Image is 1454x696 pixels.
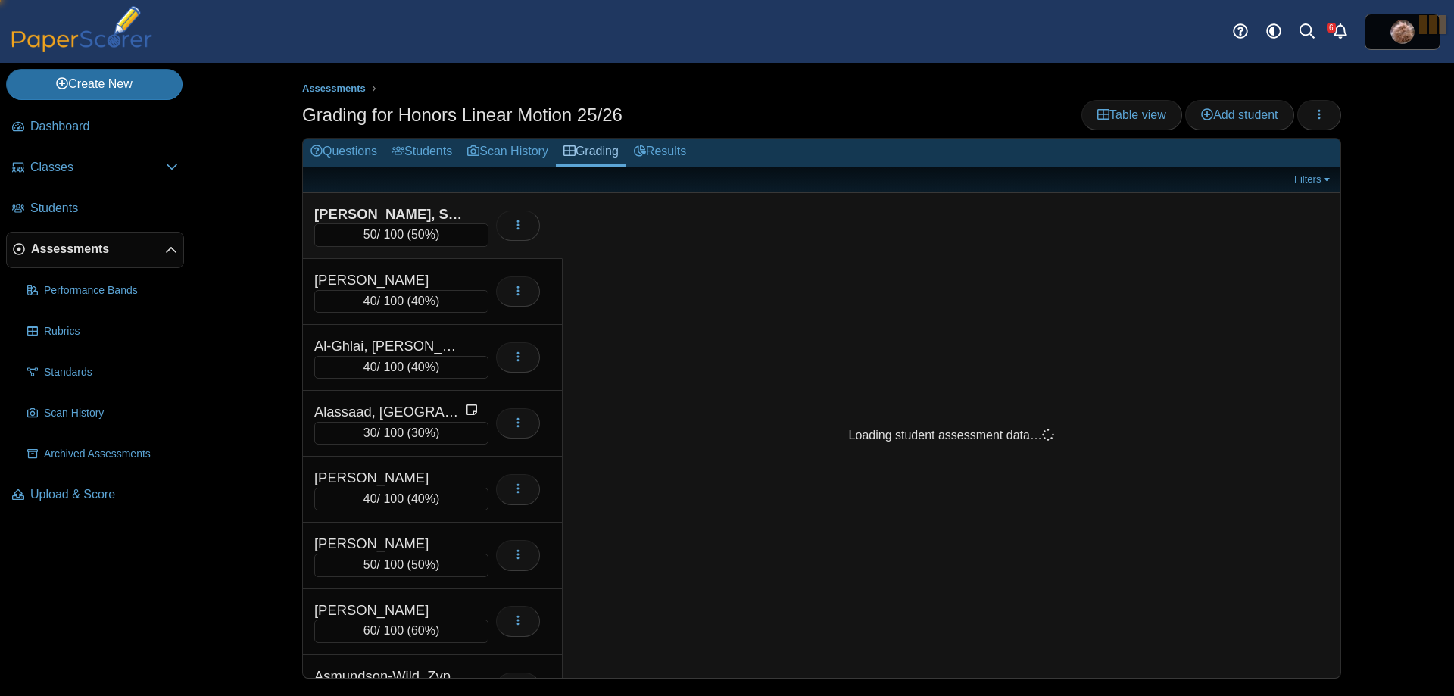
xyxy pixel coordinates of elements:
span: Rubrics [44,324,178,339]
span: 50% [411,558,435,571]
a: Dashboard [6,109,184,145]
span: Assessments [31,241,165,257]
div: [PERSON_NAME] [314,270,466,290]
span: Dashboard [30,118,178,135]
a: Assessments [298,80,370,98]
div: / 100 ( ) [314,422,488,445]
div: [PERSON_NAME] [314,601,466,620]
span: 50% [411,228,435,241]
a: Alerts [1324,15,1357,48]
h1: Grading for Honors Linear Motion 25/26 [302,102,622,128]
a: Performance Bands [21,273,184,309]
span: Upload & Score [30,486,178,503]
a: Table view [1081,100,1182,130]
div: [PERSON_NAME], Sayazhan [314,204,466,224]
a: Scan History [460,139,556,167]
span: Students [30,200,178,217]
img: ps.7gEweUQfp4xW3wTN [1390,20,1415,44]
img: PaperScorer [6,6,158,52]
div: / 100 ( ) [314,554,488,576]
a: Archived Assessments [21,436,184,473]
a: Add student [1185,100,1293,130]
span: 60 [363,624,377,637]
span: Add student [1201,108,1278,121]
a: Questions [303,139,385,167]
a: Students [6,191,184,227]
span: Table view [1097,108,1166,121]
a: Students [385,139,460,167]
a: Assessments [6,232,184,268]
div: / 100 ( ) [314,290,488,313]
div: [PERSON_NAME] [314,468,466,488]
a: Classes [6,150,184,186]
span: Scan History [44,406,178,421]
a: PaperScorer [6,42,158,55]
span: 30% [411,426,435,439]
div: / 100 ( ) [314,356,488,379]
span: Assessments [302,83,366,94]
a: Rubrics [21,314,184,350]
span: 40% [411,492,435,505]
span: 60% [411,624,435,637]
a: Results [626,139,694,167]
span: 40% [411,295,435,307]
span: Archived Assessments [44,447,178,462]
a: Grading [556,139,626,167]
span: 30 [363,426,377,439]
span: Performance Bands [44,283,178,298]
span: 40 [363,295,377,307]
div: [PERSON_NAME] [314,534,466,554]
div: Alassaad, [GEOGRAPHIC_DATA] [314,402,466,422]
span: Jean-Paul Whittall [1390,20,1415,44]
a: Scan History [21,395,184,432]
div: / 100 ( ) [314,488,488,510]
span: Classes [30,159,166,176]
a: Upload & Score [6,477,184,513]
span: 40% [411,360,435,373]
span: 50 [363,228,377,241]
a: Create New [6,69,183,99]
span: 40 [363,492,377,505]
span: 40 [363,360,377,373]
div: Al-Ghlai, [PERSON_NAME] [314,336,466,356]
span: Standards [44,365,178,380]
div: Loading student assessment data… [849,427,1054,444]
div: / 100 ( ) [314,620,488,642]
a: Filters [1290,172,1337,187]
span: 50 [363,558,377,571]
div: Asmundson-Wild, Zypher [314,666,466,686]
a: ps.7gEweUQfp4xW3wTN [1365,14,1440,50]
div: / 100 ( ) [314,223,488,246]
a: Standards [21,354,184,391]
